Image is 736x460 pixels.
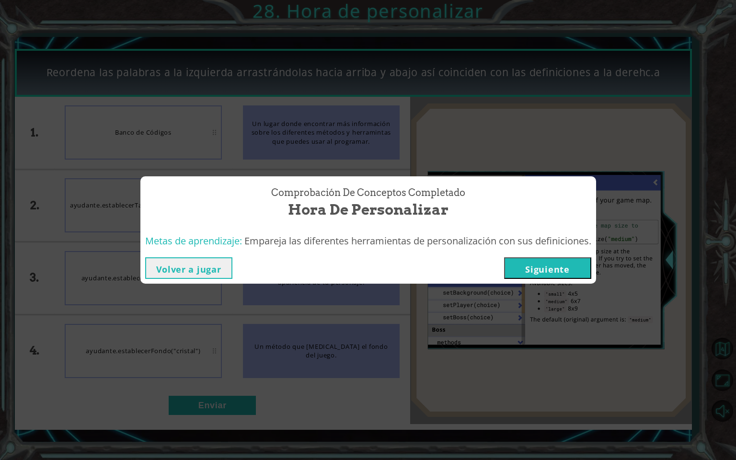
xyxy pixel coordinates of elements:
button: Siguiente [504,257,591,279]
button: Volver a jugar [145,257,232,279]
span: Metas de aprendizaje: [145,234,242,247]
span: Hora de personalizar [288,199,448,220]
span: Comprobación de conceptos Completado [271,186,465,200]
span: Empareja las diferentes herramientas de personalización con sus definiciones. [244,234,591,247]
